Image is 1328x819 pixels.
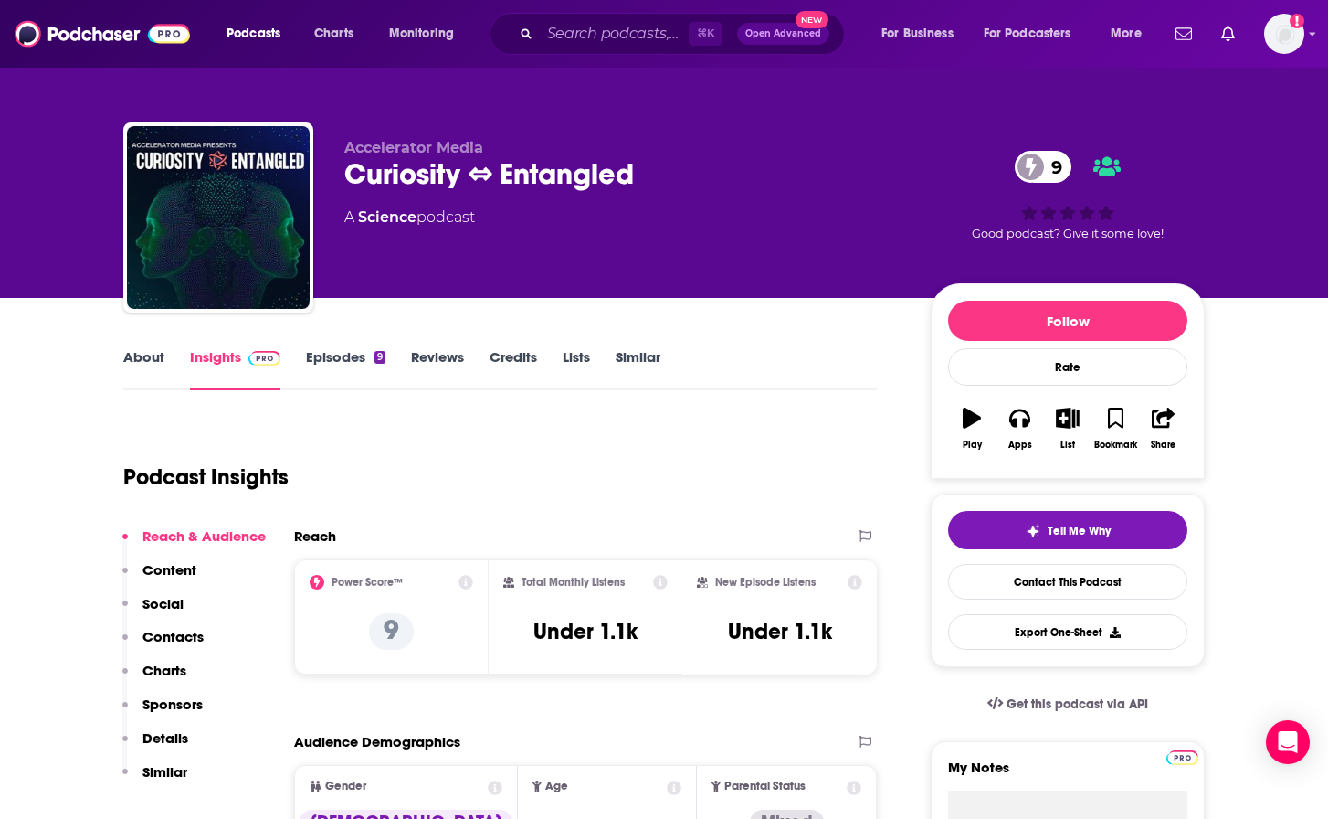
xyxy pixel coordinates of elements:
button: Apps [996,396,1043,462]
p: Sponsors [142,696,203,713]
h1: Podcast Insights [123,463,289,491]
a: About [123,348,164,390]
h3: Under 1.1k [533,618,638,645]
div: Share [1151,440,1175,451]
a: Get this podcast via API [973,682,1163,727]
h2: Total Monthly Listens [522,576,625,589]
button: Share [1140,396,1187,462]
button: Social [122,595,184,629]
button: tell me why sparkleTell Me Why [948,511,1187,549]
svg: Add a profile image [1290,14,1304,28]
label: My Notes [948,759,1187,791]
p: Social [142,595,184,612]
button: Bookmark [1091,396,1139,462]
div: 9 [374,351,385,364]
a: 9 [1015,151,1071,183]
span: Monitoring [389,21,454,47]
p: Charts [142,662,186,679]
button: open menu [1098,19,1165,48]
input: Search podcasts, credits, & more... [540,19,689,48]
h3: Under 1.1k [728,618,832,645]
div: List [1060,440,1075,451]
button: Follow [948,301,1187,341]
span: Good podcast? Give it some love! [972,227,1164,240]
button: Play [948,396,996,462]
span: Accelerator Media [344,139,483,156]
a: Science [358,208,416,226]
p: Content [142,561,196,579]
button: Reach & Audience [122,527,266,561]
button: open menu [376,19,478,48]
span: Get this podcast via API [1007,697,1148,712]
button: Show profile menu [1264,14,1304,54]
button: open menu [972,19,1098,48]
span: Charts [314,21,353,47]
a: Pro website [1166,748,1198,765]
button: open menu [869,19,976,48]
span: Tell Me Why [1048,524,1111,538]
span: Age [545,781,568,792]
span: Gender [325,781,366,792]
p: Similar [142,763,187,781]
p: Details [142,729,188,747]
img: tell me why sparkle [1026,524,1040,538]
div: Apps [1008,440,1032,451]
button: Similar [122,763,187,797]
span: Logged in as tinajoell1 [1264,14,1304,54]
img: Curiosity ⇔ Entangled [127,126,310,309]
div: Search podcasts, credits, & more... [507,13,862,55]
p: Reach & Audience [142,527,266,545]
p: Contacts [142,628,204,645]
a: InsightsPodchaser Pro [190,348,280,390]
img: Podchaser Pro [248,351,280,366]
span: Open Advanced [745,29,821,38]
a: Show notifications dropdown [1168,18,1199,49]
a: Show notifications dropdown [1214,18,1242,49]
span: Podcasts [227,21,280,47]
span: 9 [1033,151,1071,183]
span: More [1111,21,1142,47]
span: Parental Status [724,781,806,792]
img: Podchaser Pro [1166,750,1198,765]
span: New [796,11,828,28]
button: Open AdvancedNew [737,23,829,45]
h2: Audience Demographics [294,733,460,750]
div: Rate [948,348,1187,386]
a: Credits [490,348,537,390]
button: List [1044,396,1091,462]
div: 9Good podcast? Give it some love! [931,139,1205,252]
span: For Podcasters [984,21,1071,47]
h2: New Episode Listens [715,576,816,589]
h2: Reach [294,527,336,545]
h2: Power Score™ [332,576,403,589]
a: Lists [563,348,590,390]
div: Play [963,440,982,451]
button: Content [122,561,196,595]
button: open menu [214,19,304,48]
a: Charts [302,19,364,48]
button: Contacts [122,628,204,662]
a: Reviews [411,348,464,390]
button: Charts [122,662,186,696]
img: User Profile [1264,14,1304,54]
div: Bookmark [1094,440,1137,451]
button: Sponsors [122,696,203,729]
button: Export One-Sheet [948,614,1187,650]
p: 9 [369,613,414,650]
button: Details [122,729,188,763]
div: Open Intercom Messenger [1266,720,1310,764]
a: Contact This Podcast [948,564,1187,600]
a: Similar [616,348,660,390]
a: Episodes9 [306,348,385,390]
span: ⌘ K [689,22,722,46]
img: Podchaser - Follow, Share and Rate Podcasts [15,16,190,51]
div: A podcast [344,207,475,229]
span: For Business [881,21,954,47]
